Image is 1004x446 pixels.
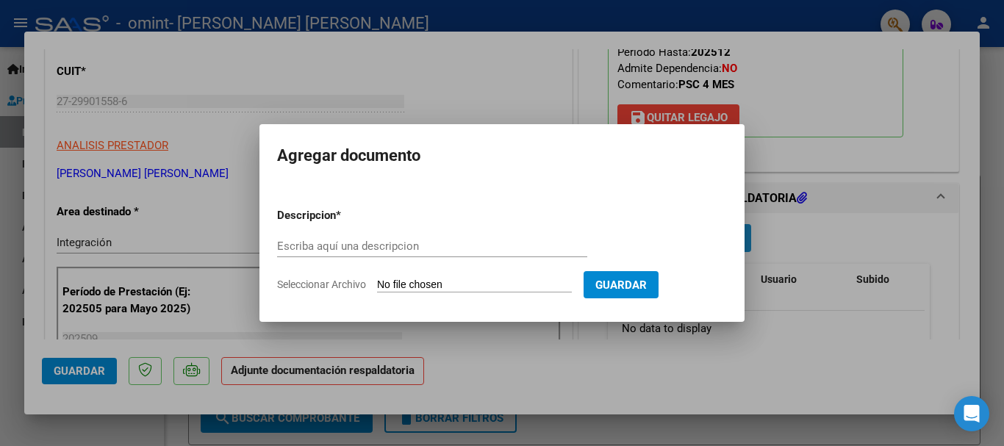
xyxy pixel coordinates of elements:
[277,207,412,224] p: Descripcion
[584,271,659,298] button: Guardar
[277,142,727,170] h2: Agregar documento
[954,396,989,431] div: Open Intercom Messenger
[277,278,366,290] span: Seleccionar Archivo
[595,278,647,292] span: Guardar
